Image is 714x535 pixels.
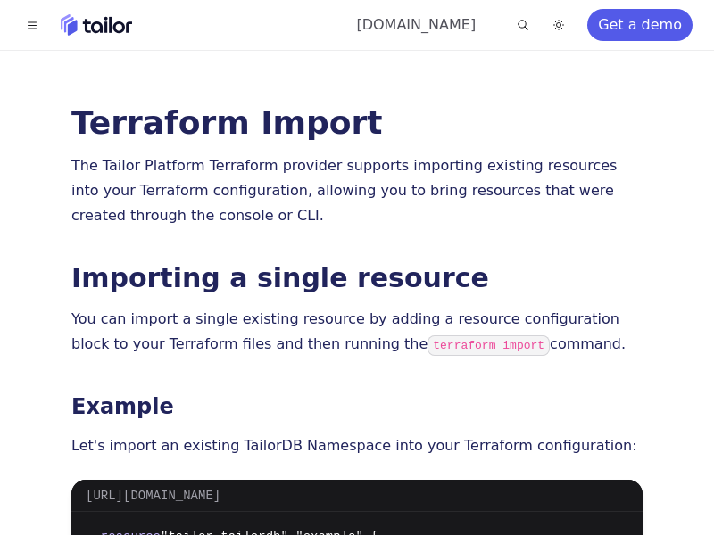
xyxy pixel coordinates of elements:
[71,262,489,293] a: Importing a single resource
[71,307,643,358] p: You can import a single existing resource by adding a resource configuration block to your Terraf...
[71,394,174,419] a: Example
[86,485,220,506] span: [URL][DOMAIN_NAME]
[61,14,132,36] a: Home
[356,16,476,33] a: [DOMAIN_NAME]
[428,335,550,356] code: terraform import
[587,9,693,41] a: Get a demo
[548,14,569,36] button: Toggle dark mode
[512,14,534,36] button: Find something...
[71,153,643,228] p: The Tailor Platform Terraform provider supports importing existing resources into your Terraform ...
[71,433,643,458] p: Let's import an existing TailorDB Namespace into your Terraform configuration:
[21,14,43,36] button: Toggle navigation
[71,104,383,141] a: Terraform Import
